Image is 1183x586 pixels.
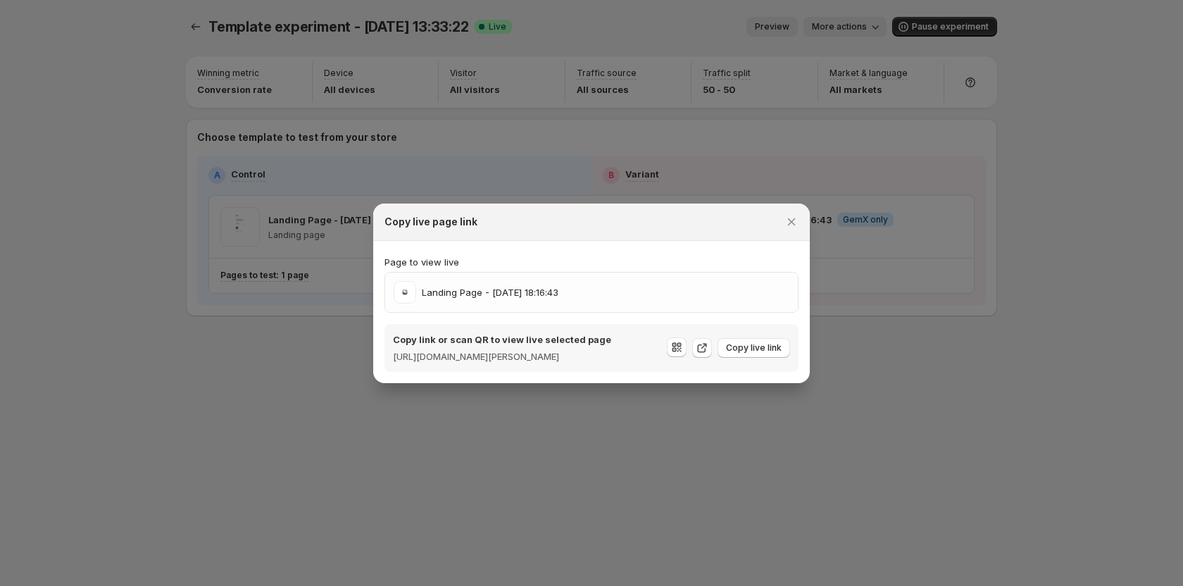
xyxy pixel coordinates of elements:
[384,255,799,269] p: Page to view live
[782,212,801,232] button: Close
[718,338,790,358] button: Copy live link
[726,342,782,354] span: Copy live link
[422,285,558,299] p: Landing Page - [DATE] 18:16:43
[393,332,611,347] p: Copy link or scan QR to view live selected page
[393,349,611,363] p: [URL][DOMAIN_NAME][PERSON_NAME]
[384,215,477,229] h2: Copy live page link
[394,281,416,304] img: Landing Page - Sep 5, 18:16:43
